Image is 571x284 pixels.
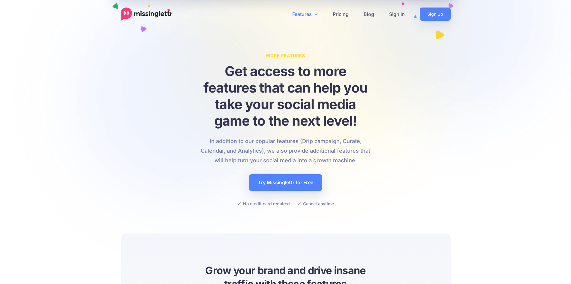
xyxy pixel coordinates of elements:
[382,8,412,21] a: Sign In
[297,200,334,207] li: Cancel anytime
[263,53,308,61] span: More Features
[121,8,173,21] a: Home
[325,8,356,21] a: Pricing
[201,136,370,165] p: In addition to our popular features (Drip campaign, Curate, Calendar, and Analytics), we also pro...
[285,8,325,21] a: Features
[356,8,382,21] a: Blog
[420,8,451,21] a: Sign Up
[237,200,290,207] li: No credit card required
[201,63,370,129] h1: Get access to more features that can help you take your social media game to the next level!
[249,174,322,191] a: Try Missinglettr for Free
